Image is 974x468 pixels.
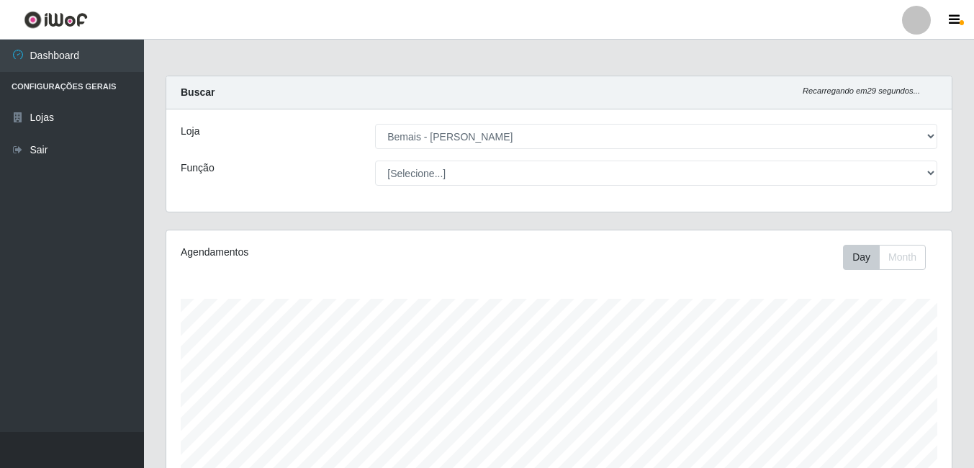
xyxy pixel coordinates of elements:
[181,161,215,176] label: Função
[843,245,880,270] button: Day
[879,245,926,270] button: Month
[843,245,937,270] div: Toolbar with button groups
[181,86,215,98] strong: Buscar
[181,245,483,260] div: Agendamentos
[803,86,920,95] i: Recarregando em 29 segundos...
[24,11,88,29] img: CoreUI Logo
[843,245,926,270] div: First group
[181,124,199,139] label: Loja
